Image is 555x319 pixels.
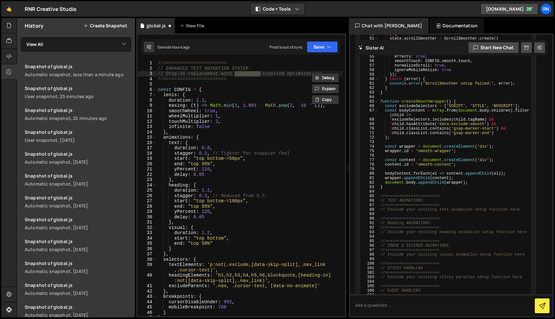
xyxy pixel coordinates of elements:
[25,173,131,179] div: Snapshot of global.js
[137,124,156,130] div: 13
[21,125,135,147] a: Snapshot of global.js User snapshot, [DATE]
[1,1,17,17] a: 🤙
[137,177,156,183] div: 23
[25,195,131,201] div: Snapshot of global.js
[137,193,156,199] div: 26
[137,130,156,135] div: 14
[361,239,378,243] div: 95
[137,204,156,209] div: 28
[361,122,378,126] div: 69
[361,59,378,63] div: 56
[361,167,378,171] div: 79
[480,3,538,15] a: [DOMAIN_NAME]
[137,294,156,299] div: 43
[137,230,156,236] div: 33
[25,268,131,274] div: Automatic snapshot, [DATE]
[25,224,131,231] div: Automatic snapshot, [DATE]
[25,238,131,244] div: Snapshot of global.js
[361,225,378,230] div: 92
[25,246,131,252] div: Automatic snapshot, [DATE]
[137,140,156,146] div: 16
[137,161,156,167] div: 20
[430,18,484,33] div: Documentation
[361,99,378,104] div: 65
[361,144,378,149] div: 74
[361,72,378,77] div: 59
[137,305,156,310] div: 45
[84,23,127,28] button: Create Snapshot
[137,71,156,77] div: 3
[358,45,384,51] h2: Slater AI
[25,282,131,288] div: Snapshot of global.js
[361,198,378,203] div: 86
[25,93,131,99] div: User snapshot, 25 minutes ago
[21,256,135,278] a: Snapshot of global.js Automatic snapshot, [DATE]
[137,167,156,172] div: 21
[361,140,378,144] div: 73
[137,209,156,214] div: 29
[137,262,156,273] div: 39
[21,278,135,300] a: Snapshot of global.js Automatic snapshot, [DATE]
[361,63,378,68] div: 57
[137,236,156,241] div: 34
[25,129,131,135] div: Snapshot of global.js
[361,162,378,167] div: 78
[21,59,135,81] a: Snapshot of global.jsAutomatic snapshot, less than a minute ago
[25,71,131,77] div: Automatic snapshot, less than a minute ago
[25,137,131,143] div: User snapshot, [DATE]
[361,185,378,189] div: 83
[307,41,338,53] button: Save
[146,23,166,29] div: global.js
[361,221,378,225] div: 91
[361,176,378,180] div: 81
[361,207,378,212] div: 88
[137,183,156,188] div: 24
[468,42,519,53] button: Start new chat
[361,81,378,86] div: 61
[25,203,131,209] div: Automatic snapshot, [DATE]
[25,304,131,310] div: Snapshot of global.js
[137,60,156,66] div: 1
[361,117,378,122] div: 68
[25,290,131,296] div: Automatic snapshot, [DATE]
[361,203,378,207] div: 87
[361,171,378,176] div: 80
[361,95,378,99] div: 64
[349,18,428,33] div: Chat with [PERSON_NAME]
[137,108,156,114] div: 10
[25,312,131,318] div: Automatic snapshot, [DATE]
[312,73,339,83] button: Debug
[361,279,378,284] div: 104
[361,77,378,81] div: 60
[25,216,131,223] div: Snapshot of global.js
[361,261,378,266] div: 100
[137,92,156,98] div: 7
[21,191,135,213] a: Snapshot of global.js Automatic snapshot, [DATE]
[137,87,156,93] div: 6
[137,98,156,103] div: 8
[21,169,135,191] a: Snapshot of global.js Automatic snapshot, [DATE]
[137,151,156,156] div: 18
[361,248,378,252] div: 97
[25,22,43,29] h2: History
[361,36,378,41] div: 51
[540,3,552,15] div: RN
[361,135,378,140] div: 72
[269,44,303,50] div: Prod is out of sync
[25,181,131,187] div: Automatic snapshot, [DATE]
[361,68,378,72] div: 58
[25,107,131,113] div: Snapshot of global.js
[137,310,156,315] div: 46
[25,159,131,165] div: Automatic snapshot, [DATE]
[137,241,156,246] div: 35
[137,273,156,283] div: 40
[361,104,378,108] div: 66
[137,103,156,108] div: 9
[361,266,378,270] div: 101
[251,3,304,15] button: Code + Tools
[361,234,378,239] div: 94
[361,230,378,234] div: 93
[312,95,339,105] button: Copy
[25,151,131,157] div: Snapshot of global.js
[21,213,135,234] a: Snapshot of global.js Automatic snapshot, [DATE]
